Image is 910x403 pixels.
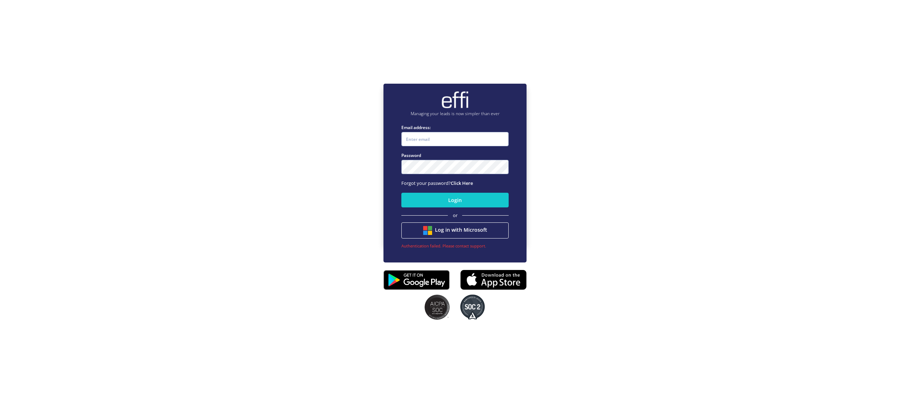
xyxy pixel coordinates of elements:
[460,267,527,292] img: appstore.8725fd3.png
[401,124,509,131] label: Email address:
[423,226,432,235] img: btn google
[401,132,509,146] input: Enter email
[460,295,485,320] img: SOC2 badges
[401,152,509,159] label: Password
[401,243,509,249] div: Authentication failed. Please contact support.
[425,295,450,320] img: SOC2 badges
[401,110,509,117] p: Managing your leads is now simpler than ever
[401,193,509,207] button: Login
[401,222,509,239] button: Log in with Microsoft
[401,180,473,186] span: Forgot your password?
[441,91,469,109] img: brand-logo.ec75409.png
[383,265,450,295] img: playstore.0fabf2e.png
[453,212,458,219] span: or
[451,180,473,186] a: Click Here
